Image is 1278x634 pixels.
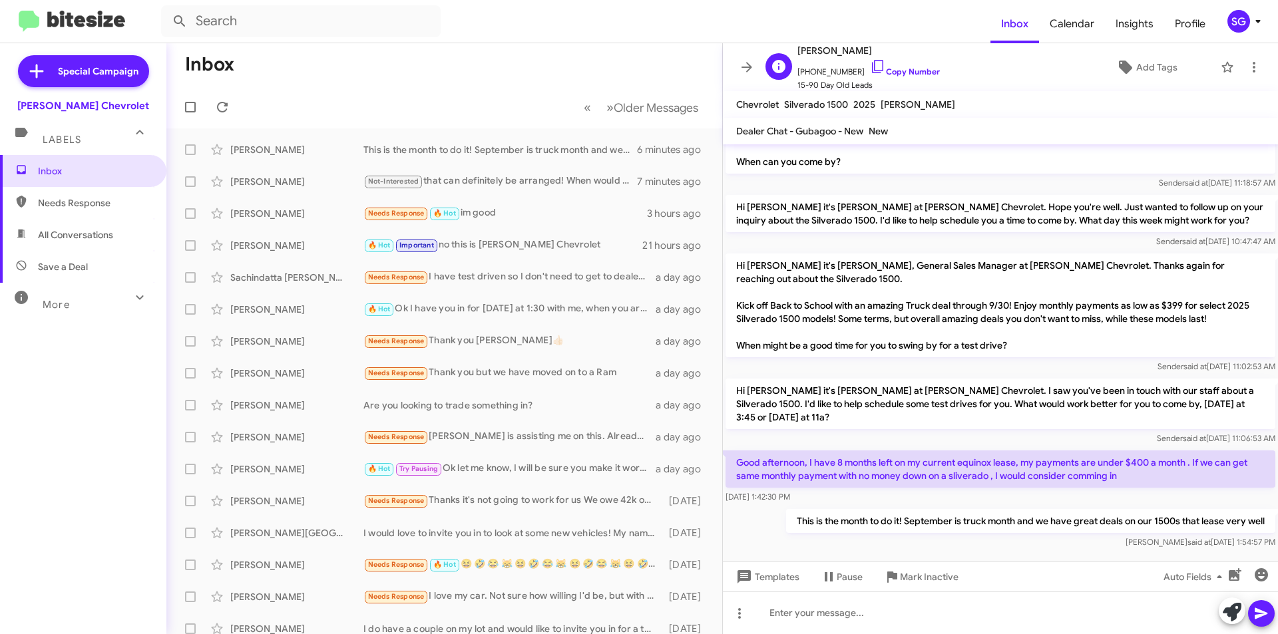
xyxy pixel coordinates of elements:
button: Auto Fields [1153,565,1238,589]
div: no this is [PERSON_NAME] Chevrolet [363,238,642,253]
button: Next [598,94,706,121]
a: Profile [1164,5,1216,43]
div: im good [363,206,647,221]
span: « [584,99,591,116]
span: Needs Response [368,369,425,377]
div: Thank you [PERSON_NAME]👍🏻 [363,333,656,349]
button: Mark Inactive [873,565,969,589]
span: 🔥 Hot [433,560,456,569]
a: Insights [1105,5,1164,43]
div: a day ago [656,335,712,348]
div: Ok I have you in for [DATE] at 1:30 with me, when you arrive ask for [PERSON_NAME] at the front d... [363,301,656,317]
span: Not-Interested [368,177,419,186]
div: a day ago [656,398,712,412]
span: Sender [DATE] 11:02:53 AM [1158,361,1275,371]
span: said at [1183,361,1207,371]
div: [PERSON_NAME] [230,430,363,444]
span: Chevrolet [736,98,779,110]
span: 🔥 Hot [368,464,391,473]
span: 🔥 Hot [368,305,391,313]
div: [PERSON_NAME] [230,558,363,571]
div: [PERSON_NAME] [230,367,363,380]
span: Needs Response [368,337,425,345]
div: [DATE] [662,558,712,571]
p: Hi [PERSON_NAME] it's [PERSON_NAME] at [PERSON_NAME] Chevrolet. Hope you're well. Just wanted to ... [726,195,1275,232]
div: I have test driven so I don't need to get to dealership again [363,269,656,285]
div: Thanks it's not going to work for us We owe 42k on my expedition and it's only worth maybe 28- so... [363,493,662,508]
span: said at [1185,178,1208,188]
span: Inbox [38,164,151,178]
div: [PERSON_NAME] Chevrolet [17,99,149,112]
span: More [43,299,70,311]
div: I would love to invite you in to look at some new vehicles! My name is [PERSON_NAME] here at [PER... [363,526,662,540]
div: a day ago [656,271,712,284]
div: [DATE] [662,494,712,508]
div: that can definitely be arranged! When would you like to stop in and test drive your new truck? we... [363,174,637,189]
div: [PERSON_NAME] [230,590,363,603]
span: Auto Fields [1164,565,1227,589]
div: This is the month to do it! September is truck month and we have great deals on our 1500s that le... [363,143,637,156]
span: Pause [837,565,863,589]
div: 😆 🤣 😂 😹 😆 🤣 😂 😹 😆 🤣 😂 😹 😆 🤣 😂 😹 [363,557,662,572]
div: a day ago [656,303,712,316]
div: [PERSON_NAME][GEOGRAPHIC_DATA] [230,526,363,540]
div: Ok let me know, I will be sure you make it worth the ride for you [363,461,656,476]
div: SG [1227,10,1250,33]
span: Save a Deal [38,260,88,273]
div: [DATE] [662,526,712,540]
a: Special Campaign [18,55,149,87]
span: Calendar [1039,5,1105,43]
div: 6 minutes ago [637,143,712,156]
p: This is the month to do it! September is truck month and we have great deals on our 1500s that le... [786,509,1275,533]
span: 🔥 Hot [368,241,391,249]
div: [PERSON_NAME] [230,207,363,220]
div: 3 hours ago [647,207,712,220]
a: Copy Number [870,67,940,77]
div: [PERSON_NAME] [230,175,363,188]
div: Thank you but we have moved on to a Ram [363,365,656,381]
button: Add Tags [1078,55,1214,79]
div: a day ago [656,462,712,476]
div: I love my car. Not sure how willing I'd be, but with the right price and my monthly payment remai... [363,589,662,604]
span: [PERSON_NAME] [881,98,955,110]
button: SG [1216,10,1263,33]
span: New [869,125,888,137]
span: Sender [DATE] 11:06:53 AM [1157,433,1275,443]
span: [PHONE_NUMBER] [797,59,940,79]
div: [PERSON_NAME] [230,303,363,316]
p: Hi [PERSON_NAME] it's [PERSON_NAME], General Sales Manager at [PERSON_NAME] Chevrolet. Thanks aga... [726,253,1275,357]
div: [DATE] [662,590,712,603]
span: Templates [734,565,799,589]
span: Older Messages [614,100,698,115]
a: Inbox [990,5,1039,43]
span: Needs Response [368,592,425,601]
div: Sachindatta [PERSON_NAME] [230,271,363,284]
span: Needs Response [368,273,425,281]
span: [PERSON_NAME] [797,43,940,59]
span: Special Campaign [58,65,138,78]
div: a day ago [656,430,712,444]
h1: Inbox [185,54,234,75]
span: Needs Response [368,209,425,218]
span: Needs Response [368,496,425,505]
span: Sender [DATE] 11:18:57 AM [1159,178,1275,188]
button: Templates [723,565,810,589]
span: All Conversations [38,228,113,241]
div: [PERSON_NAME] [230,398,363,412]
div: [PERSON_NAME] [230,335,363,348]
div: Are you looking to trade something in? [363,398,656,412]
span: Silverado 1500 [784,98,848,110]
span: Sender [DATE] 10:47:47 AM [1156,236,1275,246]
p: Good afternoon, I have 8 months left on my current equinox lease, my payments are under $400 a mo... [726,450,1275,488]
span: Needs Response [38,196,151,210]
div: 7 minutes ago [637,175,712,188]
span: 🔥 Hot [433,209,456,218]
div: 21 hours ago [642,239,712,252]
span: said at [1183,433,1206,443]
input: Search [161,5,441,37]
nav: Page navigation example [576,94,706,121]
div: [PERSON_NAME] is assisting me on this. Already test drove the vehicle [363,429,656,444]
div: [PERSON_NAME] [230,462,363,476]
